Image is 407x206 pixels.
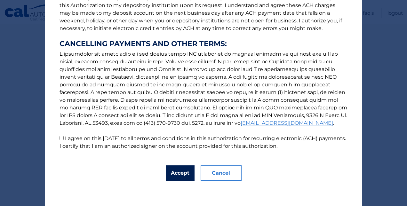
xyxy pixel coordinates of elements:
[60,40,347,48] strong: CANCELLING PAYMENTS AND OTHER TERMS:
[241,120,333,126] a: [EMAIL_ADDRESS][DOMAIN_NAME]
[201,165,242,181] button: Cancel
[166,165,195,181] button: Accept
[60,135,346,149] label: I agree on this [DATE] to all terms and conditions in this authorization for recurring electronic...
